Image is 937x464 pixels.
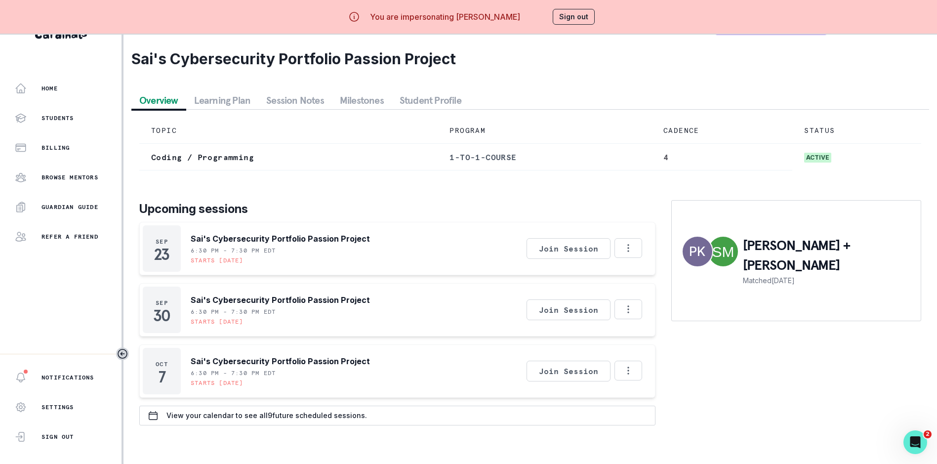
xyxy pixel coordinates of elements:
[191,247,276,254] p: 6:30 PM - 7:30 PM EDT
[191,294,370,306] p: Sai's Cybersecurity Portfolio Passion Project
[652,118,792,144] td: CADENCE
[139,200,655,218] p: Upcoming sessions
[527,238,611,259] button: Join Session
[652,144,792,170] td: 4
[527,361,611,381] button: Join Session
[191,355,370,367] p: Sai's Cybersecurity Portfolio Passion Project
[614,299,642,319] button: Options
[41,84,58,92] p: Home
[191,308,276,316] p: 6:30 PM - 7:30 PM EDT
[553,9,595,25] button: Sign out
[258,91,332,109] button: Session Notes
[156,360,168,368] p: Oct
[392,91,469,109] button: Student Profile
[156,238,168,246] p: Sep
[41,374,94,381] p: Notifications
[131,50,929,68] h2: Sai's Cybersecurity Portfolio Passion Project
[131,91,186,109] button: Overview
[116,347,129,360] button: Toggle sidebar
[438,118,652,144] td: PROGRAM
[332,91,392,109] button: Milestones
[804,153,831,163] span: active
[166,412,367,420] p: View your calendar to see all 9 future scheduled sessions.
[154,250,169,259] p: 23
[41,144,70,152] p: Billing
[41,403,74,411] p: Settings
[186,91,259,109] button: Learning Plan
[191,318,244,326] p: Starts [DATE]
[41,114,74,122] p: Students
[156,299,168,307] p: Sep
[41,203,98,211] p: Guardian Guide
[153,311,170,321] p: 30
[614,361,642,380] button: Options
[527,299,611,320] button: Join Session
[743,236,911,275] p: [PERSON_NAME] + [PERSON_NAME]
[191,379,244,387] p: Starts [DATE]
[139,118,438,144] td: TOPIC
[139,144,438,170] td: Coding / Programming
[41,173,98,181] p: Browse Mentors
[924,430,932,438] span: 2
[438,144,652,170] td: 1-to-1-course
[903,430,927,454] iframe: Intercom live chat
[191,369,276,377] p: 6:30 PM - 7:30 PM EDT
[191,233,370,245] p: Sai's Cybersecurity Portfolio Passion Project
[41,433,74,441] p: Sign Out
[41,233,98,241] p: Refer a friend
[614,238,642,258] button: Options
[159,372,165,382] p: 7
[743,275,911,286] p: Matched [DATE]
[191,256,244,264] p: Starts [DATE]
[689,245,705,258] div: Pratick Kafley
[708,237,738,266] img: Sai Shayank Mohanty
[370,11,520,23] p: You are impersonating [PERSON_NAME]
[792,118,921,144] td: STATUS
